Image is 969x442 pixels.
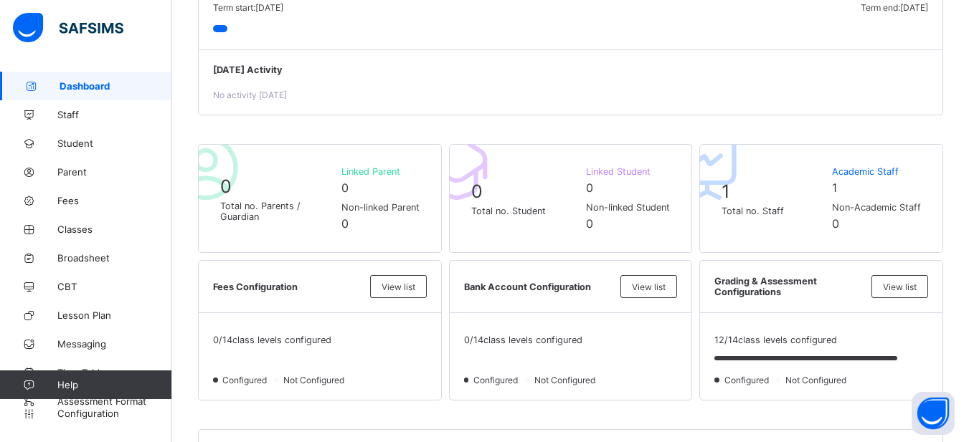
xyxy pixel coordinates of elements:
span: Not Configured [533,375,600,385]
span: Term start: [DATE] [213,2,283,13]
span: View list [382,282,415,292]
span: [DATE] Activity [213,64,928,75]
span: 0 [586,181,593,195]
span: 0 [341,216,349,231]
span: Student [57,138,172,149]
img: safsims [13,13,123,43]
span: Total no. Parents / Guardian [220,201,334,222]
span: Classes [57,224,172,235]
span: Messaging [57,338,172,350]
span: Lesson Plan [57,309,172,321]
span: Broadsheet [57,252,172,264]
span: Linked Student [586,166,670,177]
span: 1 [722,181,730,202]
span: Non-linked Parent [341,202,420,213]
span: 0 [471,181,483,202]
span: 0 [341,181,349,195]
span: 12 / 14 class levels configured [714,335,837,345]
button: Open asap [912,392,955,435]
span: Not Configured [282,375,349,385]
span: 0 / 14 class levels configured [213,335,331,345]
span: Fees Configuration [213,282,363,292]
span: 0 [220,176,232,197]
span: Bank Account Configuration [464,282,614,292]
span: Not Configured [784,375,851,385]
span: Term end: [DATE] [861,2,928,13]
span: 1 [832,181,837,195]
span: Parent [57,166,172,178]
span: Configuration [57,408,171,419]
span: Configured [472,375,522,385]
span: Time Table [57,367,172,378]
span: Fees [57,195,172,206]
span: Non-Academic Staff [832,202,921,213]
span: Dashboard [60,80,172,92]
span: 0 [832,216,839,231]
span: View list [632,282,666,292]
span: Linked Parent [341,166,420,177]
span: 0 / 14 class levels configured [464,335,582,345]
span: Total no. Student [471,206,580,216]
span: Configured [723,375,773,385]
span: CBT [57,281,172,292]
span: Configured [221,375,271,385]
span: Total no. Staff [722,206,825,216]
span: Non-linked Student [586,202,670,213]
span: 0 [586,216,593,231]
span: No activity [DATE] [213,90,287,100]
span: View list [883,282,917,292]
span: Staff [57,109,172,120]
span: Help [57,379,171,390]
span: Grading & Assessment Configurations [714,276,864,297]
span: Academic Staff [832,166,921,177]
